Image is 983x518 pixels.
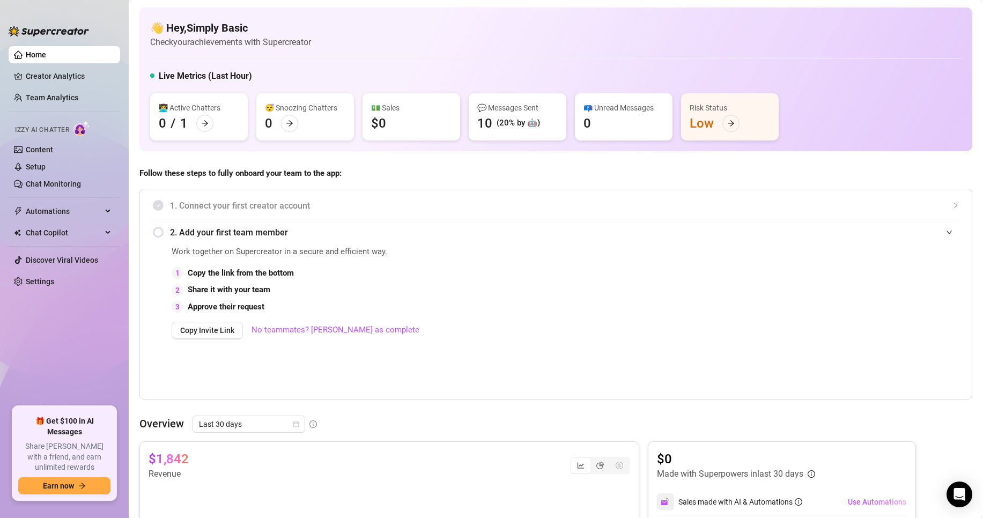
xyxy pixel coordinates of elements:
[577,462,585,469] span: line-chart
[293,421,299,427] span: calendar
[570,457,630,474] div: segmented control
[170,199,959,212] span: 1. Connect your first creator account
[188,268,294,278] strong: Copy the link from the bottom
[188,285,270,294] strong: Share it with your team
[43,482,74,490] span: Earn now
[18,441,110,473] span: Share [PERSON_NAME] with a friend, and earn unlimited rewards
[149,450,189,468] article: $1,842
[265,115,272,132] div: 0
[150,20,311,35] h4: 👋 Hey, Simply Basic
[159,115,166,132] div: 0
[26,203,102,220] span: Automations
[371,115,386,132] div: $0
[199,416,299,432] span: Last 30 days
[172,284,183,296] div: 2
[26,93,78,102] a: Team Analytics
[657,468,803,480] article: Made with Superpowers in last 30 days
[180,115,188,132] div: 1
[808,470,815,478] span: info-circle
[847,493,907,510] button: Use Automations
[727,120,735,127] span: arrow-right
[150,35,311,49] article: Check your achievements with Supercreator
[947,482,972,507] div: Open Intercom Messenger
[678,496,802,508] div: Sales made with AI & Automations
[596,462,604,469] span: pie-chart
[149,468,189,480] article: Revenue
[26,180,81,188] a: Chat Monitoring
[188,302,264,312] strong: Approve their request
[795,498,802,506] span: info-circle
[170,226,959,239] span: 2. Add your first team member
[180,326,234,335] span: Copy Invite Link
[848,498,906,506] span: Use Automations
[661,497,670,507] img: svg%3e
[139,168,342,178] strong: Follow these steps to fully onboard your team to the app:
[286,120,293,127] span: arrow-right
[153,193,959,219] div: 1. Connect your first creator account
[14,229,21,236] img: Chat Copilot
[73,121,90,136] img: AI Chatter
[26,68,112,85] a: Creator Analytics
[583,115,591,132] div: 0
[309,420,317,428] span: info-circle
[26,162,46,171] a: Setup
[744,246,959,383] iframe: Adding Team Members
[497,117,540,130] div: (20% by 🤖)
[26,277,54,286] a: Settings
[9,26,89,36] img: logo-BBDzfeDw.svg
[26,50,46,59] a: Home
[159,102,239,114] div: 👩‍💻 Active Chatters
[583,102,664,114] div: 📪 Unread Messages
[657,450,815,468] article: $0
[616,462,623,469] span: dollar-circle
[690,102,770,114] div: Risk Status
[477,115,492,132] div: 10
[78,482,86,490] span: arrow-right
[139,416,184,432] article: Overview
[159,70,252,83] h5: Live Metrics (Last Hour)
[952,202,959,209] span: collapsed
[18,477,110,494] button: Earn nowarrow-right
[172,267,183,279] div: 1
[26,256,98,264] a: Discover Viral Videos
[265,102,345,114] div: 😴 Snoozing Chatters
[371,102,452,114] div: 💵 Sales
[15,125,69,135] span: Izzy AI Chatter
[201,120,209,127] span: arrow-right
[252,324,419,337] a: No teammates? [PERSON_NAME] as complete
[153,219,959,246] div: 2. Add your first team member
[172,246,718,258] span: Work together on Supercreator in a secure and efficient way.
[26,145,53,154] a: Content
[18,416,110,437] span: 🎁 Get $100 in AI Messages
[946,229,952,235] span: expanded
[14,207,23,216] span: thunderbolt
[477,102,558,114] div: 💬 Messages Sent
[172,301,183,313] div: 3
[172,322,243,339] button: Copy Invite Link
[26,224,102,241] span: Chat Copilot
